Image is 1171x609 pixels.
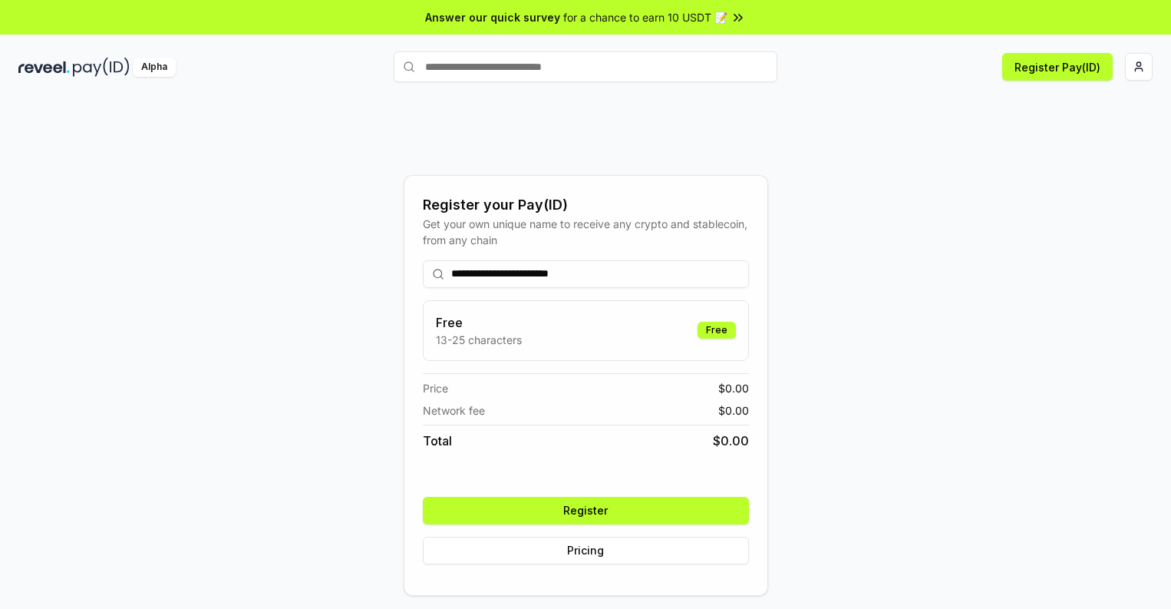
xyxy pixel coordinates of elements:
[713,432,749,450] span: $ 0.00
[423,497,749,525] button: Register
[425,9,560,25] span: Answer our quick survey
[133,58,176,77] div: Alpha
[698,322,736,339] div: Free
[436,313,522,332] h3: Free
[73,58,130,77] img: pay_id
[718,380,749,396] span: $ 0.00
[423,432,452,450] span: Total
[563,9,727,25] span: for a chance to earn 10 USDT 📝
[436,332,522,348] p: 13-25 characters
[423,194,749,216] div: Register your Pay(ID)
[423,402,485,419] span: Network fee
[423,537,749,564] button: Pricing
[718,402,749,419] span: $ 0.00
[1002,53,1113,81] button: Register Pay(ID)
[18,58,70,77] img: reveel_dark
[423,216,749,248] div: Get your own unique name to receive any crypto and stablecoin, from any chain
[423,380,448,396] span: Price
